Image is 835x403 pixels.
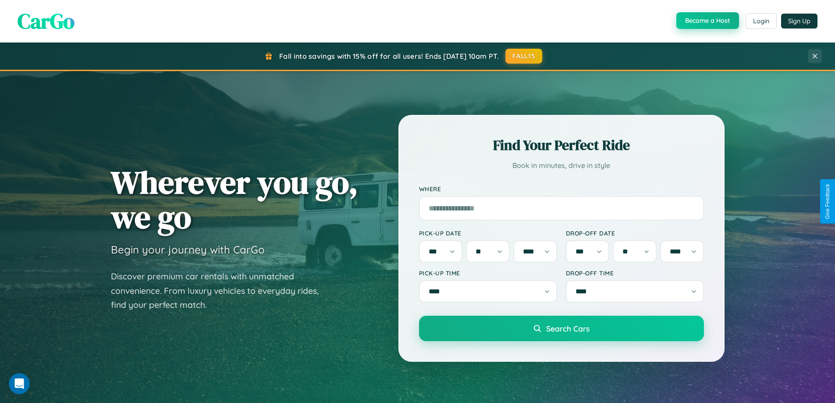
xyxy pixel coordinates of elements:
span: CarGo [18,7,75,36]
h1: Wherever you go, we go [111,165,358,234]
label: Pick-up Date [419,229,557,237]
div: Give Feedback [824,184,831,219]
h3: Begin your journey with CarGo [111,243,265,256]
iframe: Intercom live chat [9,373,30,394]
button: Sign Up [781,14,817,29]
button: FALL15 [505,49,542,64]
label: Where [419,185,704,193]
label: Pick-up Time [419,269,557,277]
label: Drop-off Time [566,269,704,277]
span: Search Cars [546,324,590,333]
span: Fall into savings with 15% off for all users! Ends [DATE] 10am PT. [279,52,499,61]
button: Search Cars [419,316,704,341]
button: Become a Host [676,12,739,29]
p: Book in minutes, drive in style [419,159,704,172]
label: Drop-off Date [566,229,704,237]
button: Login [746,13,777,29]
h2: Find Your Perfect Ride [419,136,704,155]
p: Discover premium car rentals with unmatched convenience. From luxury vehicles to everyday rides, ... [111,269,330,312]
